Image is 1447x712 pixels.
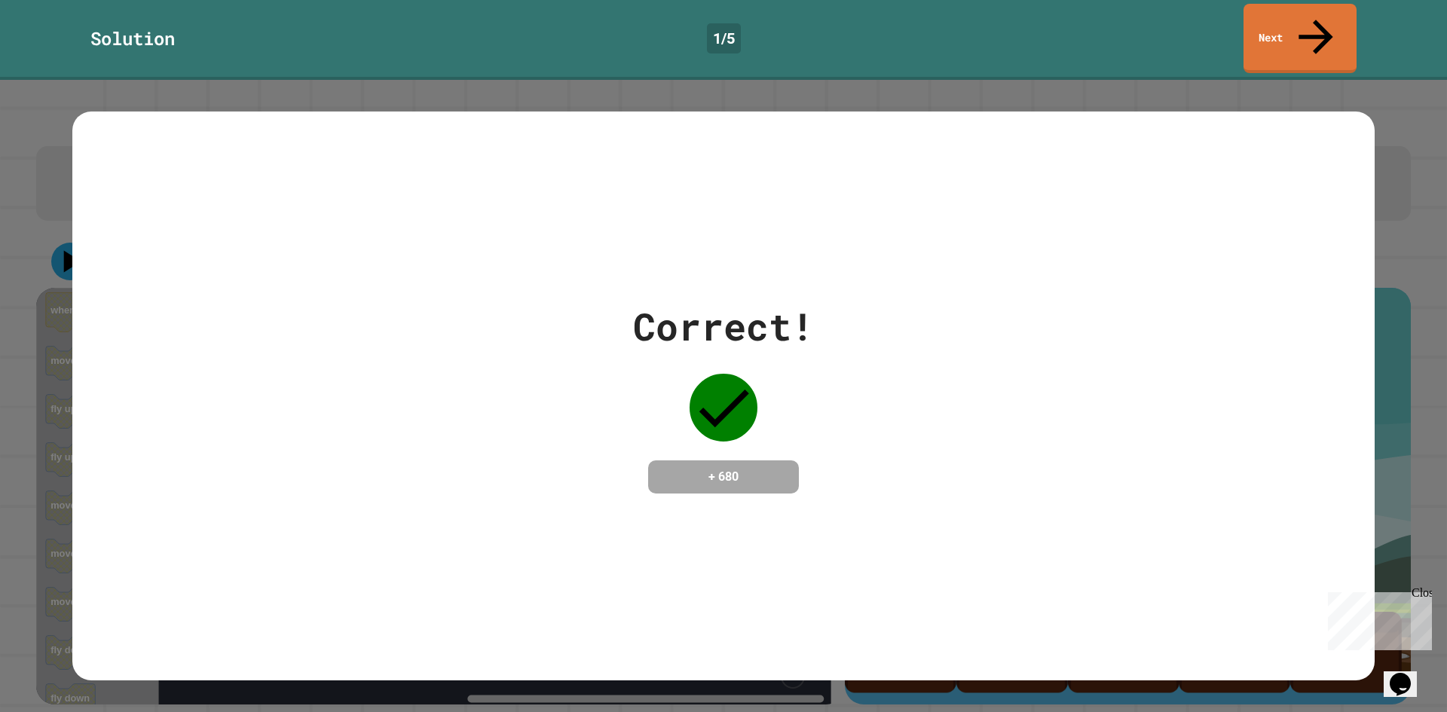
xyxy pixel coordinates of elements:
iframe: chat widget [1322,586,1432,650]
div: 1 / 5 [707,23,741,53]
div: Solution [90,25,175,52]
a: Next [1244,4,1357,73]
iframe: chat widget [1384,652,1432,697]
h4: + 680 [663,468,784,486]
div: Correct! [633,298,814,355]
div: Chat with us now!Close [6,6,104,96]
